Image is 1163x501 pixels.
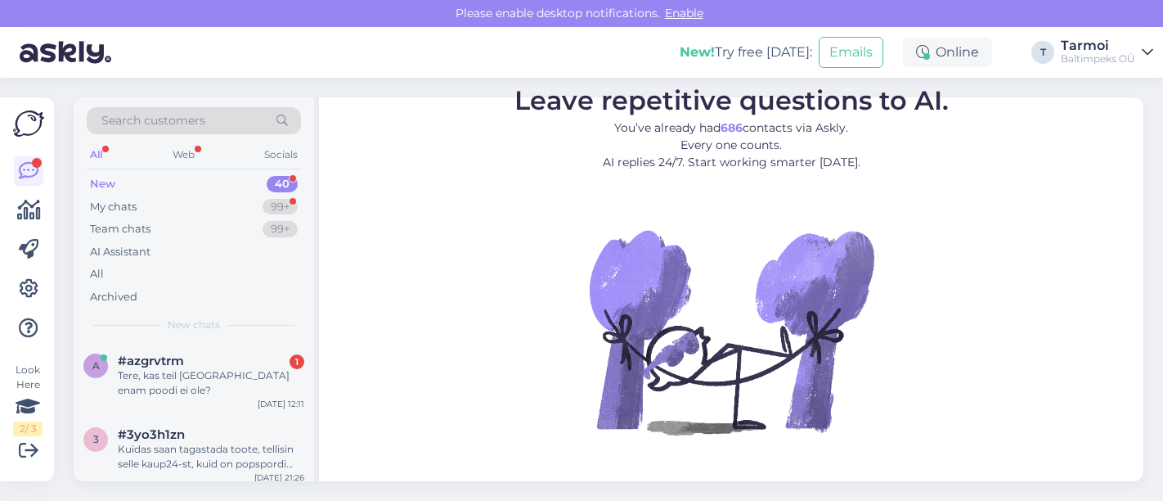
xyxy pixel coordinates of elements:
a: TarmoiBaltimpeks OÜ [1061,39,1153,65]
img: Askly Logo [13,111,44,137]
div: Web [169,144,198,165]
span: Leave repetitive questions to AI. [514,84,949,116]
div: 2 / 3 [13,422,43,436]
div: Team chats [90,221,150,237]
div: [DATE] 12:11 [258,398,304,410]
div: New [90,176,115,192]
div: Tarmoi [1061,39,1135,52]
div: My chats [90,199,137,215]
div: 99+ [263,221,298,237]
div: Try free [DATE]: [680,43,812,62]
div: AI Assistant [90,244,150,260]
div: Look Here [13,363,43,436]
div: T [1031,41,1054,64]
div: 40 [267,176,298,192]
p: You’ve already had contacts via Askly. Every one counts. AI replies 24/7. Start working smarter [... [514,120,949,171]
span: 3 [93,433,99,445]
span: #3yo3h1zn [118,427,185,442]
span: Enable [660,6,708,20]
b: 686 [721,120,743,135]
span: Search customers [101,112,205,129]
div: All [87,144,106,165]
div: Online [903,38,992,67]
button: Emails [819,37,883,68]
img: No Chat active [584,184,878,479]
span: New chats [168,318,220,332]
b: New! [680,44,715,60]
span: #azgrvtrm [118,354,184,368]
div: All [90,266,104,282]
div: 99+ [263,199,298,215]
div: Tere, kas teil [GEOGRAPHIC_DATA] enam poodi ei ole? [118,368,304,398]
div: Baltimpeks OÜ [1061,52,1135,65]
div: [DATE] 21:26 [254,472,304,484]
span: a [92,359,100,372]
div: Socials [261,144,301,165]
div: 1 [290,354,304,369]
div: Kuidas saan tagastada toote, tellisin selle kaup24-st, kuid on popspordi toode ning kuidas saan r... [118,442,304,472]
div: Archived [90,289,137,305]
